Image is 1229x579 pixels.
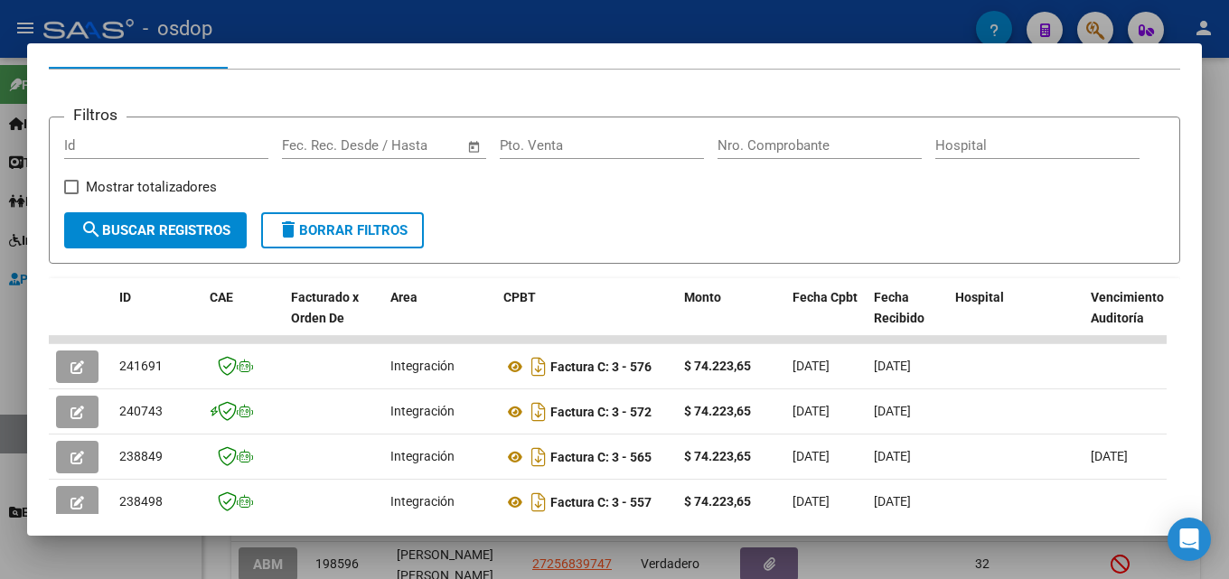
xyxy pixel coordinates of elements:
[527,397,550,426] i: Descargar documento
[793,449,830,463] span: [DATE]
[684,404,751,418] strong: $ 74.223,65
[793,290,858,304] span: Fecha Cpbt
[390,494,455,509] span: Integración
[1091,449,1128,463] span: [DATE]
[390,404,455,418] span: Integración
[785,278,867,358] datatable-header-cell: Fecha Cpbt
[496,278,677,358] datatable-header-cell: CPBT
[527,352,550,381] i: Descargar documento
[793,494,830,509] span: [DATE]
[119,404,163,418] span: 240743
[874,290,924,325] span: Fecha Recibido
[112,278,202,358] datatable-header-cell: ID
[383,278,496,358] datatable-header-cell: Area
[86,176,217,198] span: Mostrar totalizadores
[527,443,550,472] i: Descargar documento
[948,278,1084,358] datatable-header-cell: Hospital
[291,290,359,325] span: Facturado x Orden De
[64,103,127,126] h3: Filtros
[677,278,785,358] datatable-header-cell: Monto
[210,290,233,304] span: CAE
[464,136,485,157] button: Open calendar
[277,222,408,238] span: Borrar Filtros
[261,212,424,248] button: Borrar Filtros
[390,359,455,373] span: Integración
[277,219,299,240] mat-icon: delete
[80,222,230,238] span: Buscar Registros
[390,290,417,304] span: Area
[550,360,652,374] strong: Factura C: 3 - 576
[1091,290,1164,325] span: Vencimiento Auditoría
[119,290,131,304] span: ID
[80,219,102,240] mat-icon: search
[371,137,459,154] input: Fecha fin
[64,212,247,248] button: Buscar Registros
[1084,278,1165,358] datatable-header-cell: Vencimiento Auditoría
[684,494,751,509] strong: $ 74.223,65
[867,278,948,358] datatable-header-cell: Fecha Recibido
[119,494,163,509] span: 238498
[684,449,751,463] strong: $ 74.223,65
[684,290,721,304] span: Monto
[874,494,911,509] span: [DATE]
[793,359,830,373] span: [DATE]
[550,405,652,419] strong: Factura C: 3 - 572
[119,359,163,373] span: 241691
[1168,518,1211,561] div: Open Intercom Messenger
[874,449,911,463] span: [DATE]
[202,278,284,358] datatable-header-cell: CAE
[874,404,911,418] span: [DATE]
[284,278,383,358] datatable-header-cell: Facturado x Orden De
[282,137,355,154] input: Fecha inicio
[503,290,536,304] span: CPBT
[527,488,550,517] i: Descargar documento
[793,404,830,418] span: [DATE]
[390,449,455,463] span: Integración
[550,450,652,464] strong: Factura C: 3 - 565
[684,359,751,373] strong: $ 74.223,65
[874,359,911,373] span: [DATE]
[955,290,1004,304] span: Hospital
[119,449,163,463] span: 238849
[550,495,652,509] strong: Factura C: 3 - 557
